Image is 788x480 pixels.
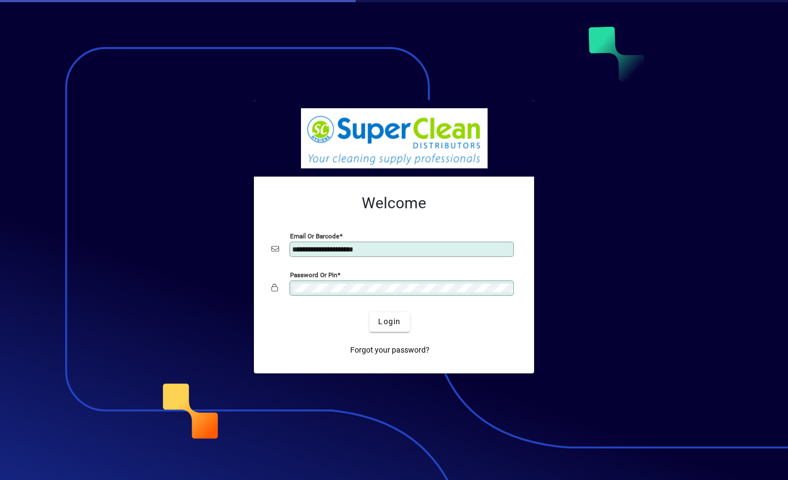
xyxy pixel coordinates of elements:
h2: Welcome [271,194,517,213]
button: Login [369,312,409,332]
span: Forgot your password? [350,344,430,356]
span: Login [378,316,401,327]
mat-label: Password or Pin [290,271,337,278]
a: Forgot your password? [346,341,434,360]
mat-label: Email or Barcode [290,232,339,239]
